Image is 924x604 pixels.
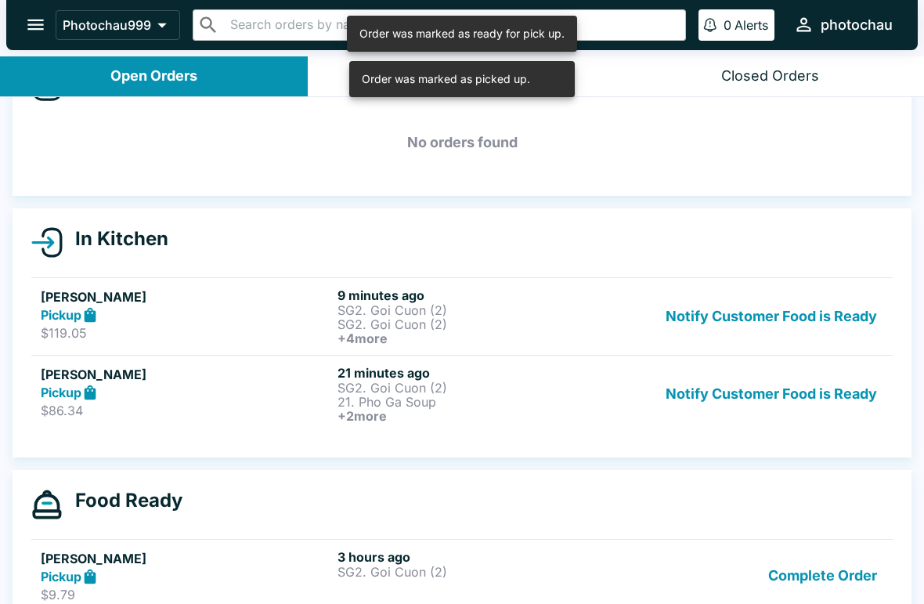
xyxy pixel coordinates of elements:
h5: [PERSON_NAME] [41,549,331,568]
input: Search orders by name or phone number [226,14,679,36]
h6: 9 minutes ago [337,288,628,303]
p: SG2. Goi Cuon (2) [337,381,628,395]
p: SG2. Goi Cuon (2) [337,303,628,317]
div: Closed Orders [721,67,819,85]
button: photochau [787,8,899,42]
p: Photochau999 [63,17,151,33]
div: Order was marked as ready for pick up. [359,20,565,47]
p: $86.34 [41,403,331,418]
strong: Pickup [41,385,81,400]
a: [PERSON_NAME]Pickup$119.059 minutes agoSG2. Goi Cuon (2)SG2. Goi Cuon (2)+4moreNotify Customer Fo... [31,277,893,355]
p: SG2. Goi Cuon (2) [337,317,628,331]
div: photochau [821,16,893,34]
button: Notify Customer Food is Ready [659,365,883,423]
h6: + 2 more [337,409,628,423]
p: SG2. Goi Cuon (2) [337,565,628,579]
a: [PERSON_NAME]Pickup$86.3421 minutes agoSG2. Goi Cuon (2)21. Pho Ga Soup+2moreNotify Customer Food... [31,355,893,432]
button: Notify Customer Food is Ready [659,288,883,345]
p: 21. Pho Ga Soup [337,395,628,409]
strong: Pickup [41,569,81,584]
div: Order was marked as picked up. [362,66,530,92]
h6: 21 minutes ago [337,365,628,381]
p: 0 [724,17,731,33]
p: Alerts [735,17,768,33]
h5: [PERSON_NAME] [41,288,331,306]
h6: + 4 more [337,331,628,345]
button: Photochau999 [56,10,180,40]
h5: No orders found [31,114,893,171]
button: open drawer [16,5,56,45]
h6: 3 hours ago [337,549,628,565]
strong: Pickup [41,307,81,323]
button: Complete Order [762,549,883,603]
h4: In Kitchen [63,227,168,251]
h5: [PERSON_NAME] [41,365,331,384]
p: $9.79 [41,587,331,602]
h4: Food Ready [63,489,182,512]
p: $119.05 [41,325,331,341]
div: Open Orders [110,67,197,85]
